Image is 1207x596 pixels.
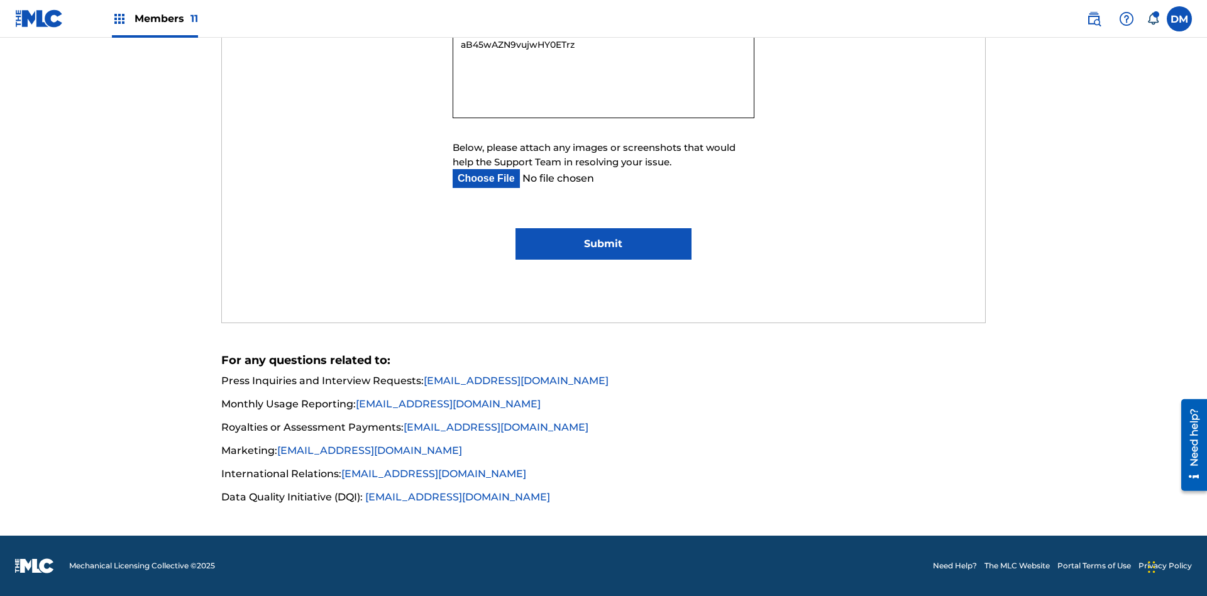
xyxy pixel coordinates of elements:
span: Mechanical Licensing Collective © 2025 [69,560,215,571]
li: Royalties or Assessment Payments: [221,420,986,443]
a: Public Search [1081,6,1106,31]
a: [EMAIL_ADDRESS][DOMAIN_NAME] [341,468,526,480]
a: [EMAIL_ADDRESS][DOMAIN_NAME] [404,421,588,433]
a: Privacy Policy [1138,560,1192,571]
h5: For any questions related to: [221,353,986,368]
img: MLC Logo [15,9,63,28]
span: Below, please attach any images or screenshots that would help the Support Team in resolving your... [453,141,736,168]
li: International Relations: [221,466,986,489]
a: [EMAIL_ADDRESS][DOMAIN_NAME] [356,398,541,410]
input: Submit [515,228,691,260]
img: help [1119,11,1134,26]
div: Notifications [1147,13,1159,25]
img: Top Rightsholders [112,11,127,26]
a: [EMAIL_ADDRESS][DOMAIN_NAME] [365,491,550,503]
span: Members [135,11,198,26]
img: logo [15,558,54,573]
a: Portal Terms of Use [1057,560,1131,571]
a: Need Help? [933,560,977,571]
iframe: Chat Widget [1144,536,1207,596]
div: User Menu [1167,6,1192,31]
img: search [1086,11,1101,26]
div: Drag [1148,548,1155,586]
span: 11 [190,13,198,25]
li: Press Inquiries and Interview Requests: [221,373,986,396]
li: Monthly Usage Reporting: [221,397,986,419]
li: Marketing: [221,443,986,466]
a: [EMAIL_ADDRESS][DOMAIN_NAME] [277,444,462,456]
textarea: aB45wAZN9vujwHY0ETrz [453,30,754,118]
iframe: Resource Center [1172,394,1207,497]
a: [EMAIL_ADDRESS][DOMAIN_NAME] [424,375,609,387]
div: Help [1114,6,1139,31]
a: The MLC Website [984,560,1050,571]
li: Data Quality Initiative (DQI): [221,490,986,505]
